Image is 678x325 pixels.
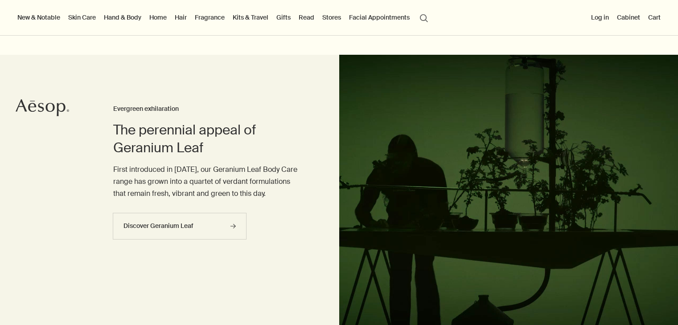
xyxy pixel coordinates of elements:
a: Read [297,12,316,23]
a: Fragrance [193,12,226,23]
button: Cart [646,12,662,23]
svg: Aesop [16,99,69,117]
a: Aesop [16,99,69,119]
a: Gifts [275,12,292,23]
a: Discover Geranium Leaf [113,213,247,240]
button: Open search [416,9,432,26]
a: Hand & Body [102,12,143,23]
a: Cabinet [615,12,642,23]
a: Kits & Travel [231,12,270,23]
p: First introduced in [DATE], our Geranium Leaf Body Care range has grown into a quartet of verdant... [113,163,304,200]
button: New & Notable [16,12,62,23]
h3: Evergreen exhilaration [113,104,304,114]
h2: The perennial appeal of Geranium Leaf [113,121,304,157]
a: Home [148,12,168,23]
a: Facial Appointments [347,12,411,23]
a: Hair [173,12,189,23]
button: Stores [321,12,343,23]
button: Log in [589,12,611,23]
a: Skin Care [66,12,98,23]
